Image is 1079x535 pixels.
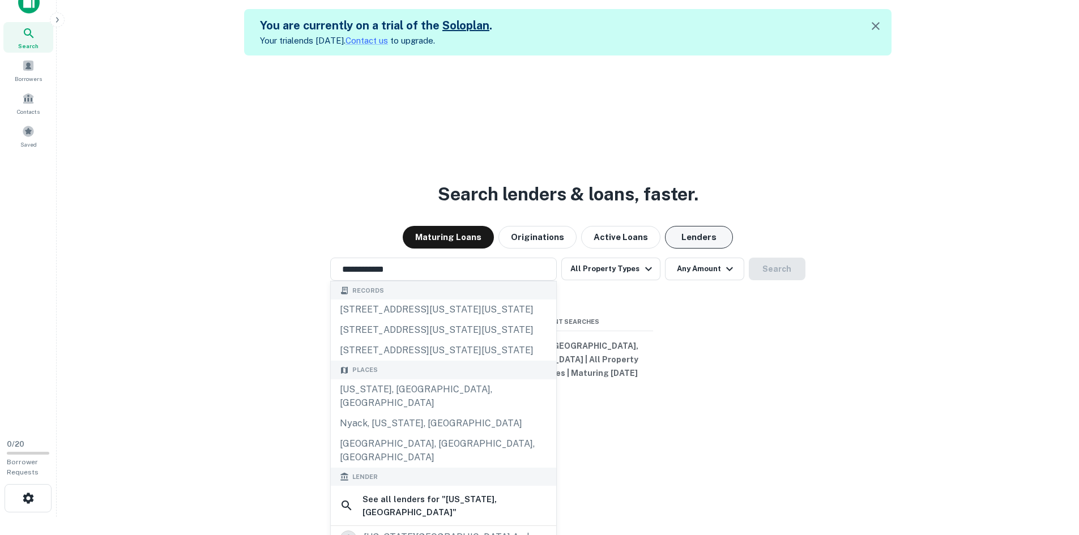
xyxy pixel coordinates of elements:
a: Search [3,22,53,53]
div: [STREET_ADDRESS][US_STATE][US_STATE] [331,299,556,320]
span: Lender [352,472,378,482]
div: [STREET_ADDRESS][US_STATE][US_STATE] [331,320,556,340]
a: Soloplan [442,19,489,32]
button: Maturing Loans [403,226,494,249]
span: Borrowers [15,74,42,83]
a: Contacts [3,88,53,118]
div: [STREET_ADDRESS][US_STATE][US_STATE] [331,340,556,361]
button: Active Loans [581,226,660,249]
span: Search [18,41,39,50]
h5: You are currently on a trial of the . [260,17,492,34]
span: Borrower Requests [7,458,39,476]
span: Contacts [17,107,40,116]
span: Recent Searches [483,317,653,327]
div: [GEOGRAPHIC_DATA], [GEOGRAPHIC_DATA], [GEOGRAPHIC_DATA] [331,434,556,468]
span: Places [352,365,378,375]
span: 0 / 20 [7,440,24,448]
span: Records [352,286,384,296]
a: Contact us [346,36,388,45]
button: [US_STATE], [GEOGRAPHIC_DATA], [GEOGRAPHIC_DATA] | All Property Types | All Types | Maturing [DATE] [483,336,653,383]
h6: See all lenders for " [US_STATE], [GEOGRAPHIC_DATA] " [362,493,547,519]
a: Borrowers [3,55,53,85]
button: Originations [498,226,577,249]
p: Your trial ends [DATE]. to upgrade. [260,34,492,48]
a: Saved [3,121,53,151]
button: Lenders [665,226,733,249]
div: [US_STATE], [GEOGRAPHIC_DATA], [GEOGRAPHIC_DATA] [331,379,556,413]
h3: Search lenders & loans, faster. [438,181,698,208]
div: Nyack, [US_STATE], [GEOGRAPHIC_DATA] [331,413,556,434]
button: Any Amount [665,258,744,280]
iframe: Chat Widget [1022,444,1079,499]
button: All Property Types [561,258,660,280]
span: Saved [20,140,37,149]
